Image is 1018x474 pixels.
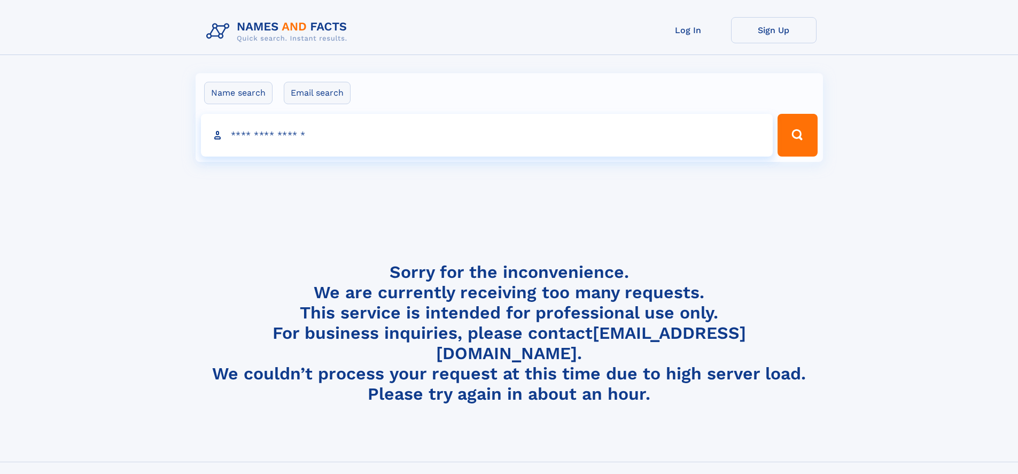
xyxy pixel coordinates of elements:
[202,262,817,405] h4: Sorry for the inconvenience. We are currently receiving too many requests. This service is intend...
[436,323,746,363] a: [EMAIL_ADDRESS][DOMAIN_NAME]
[201,114,773,157] input: search input
[778,114,817,157] button: Search Button
[646,17,731,43] a: Log In
[284,82,351,104] label: Email search
[204,82,273,104] label: Name search
[202,17,356,46] img: Logo Names and Facts
[731,17,817,43] a: Sign Up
